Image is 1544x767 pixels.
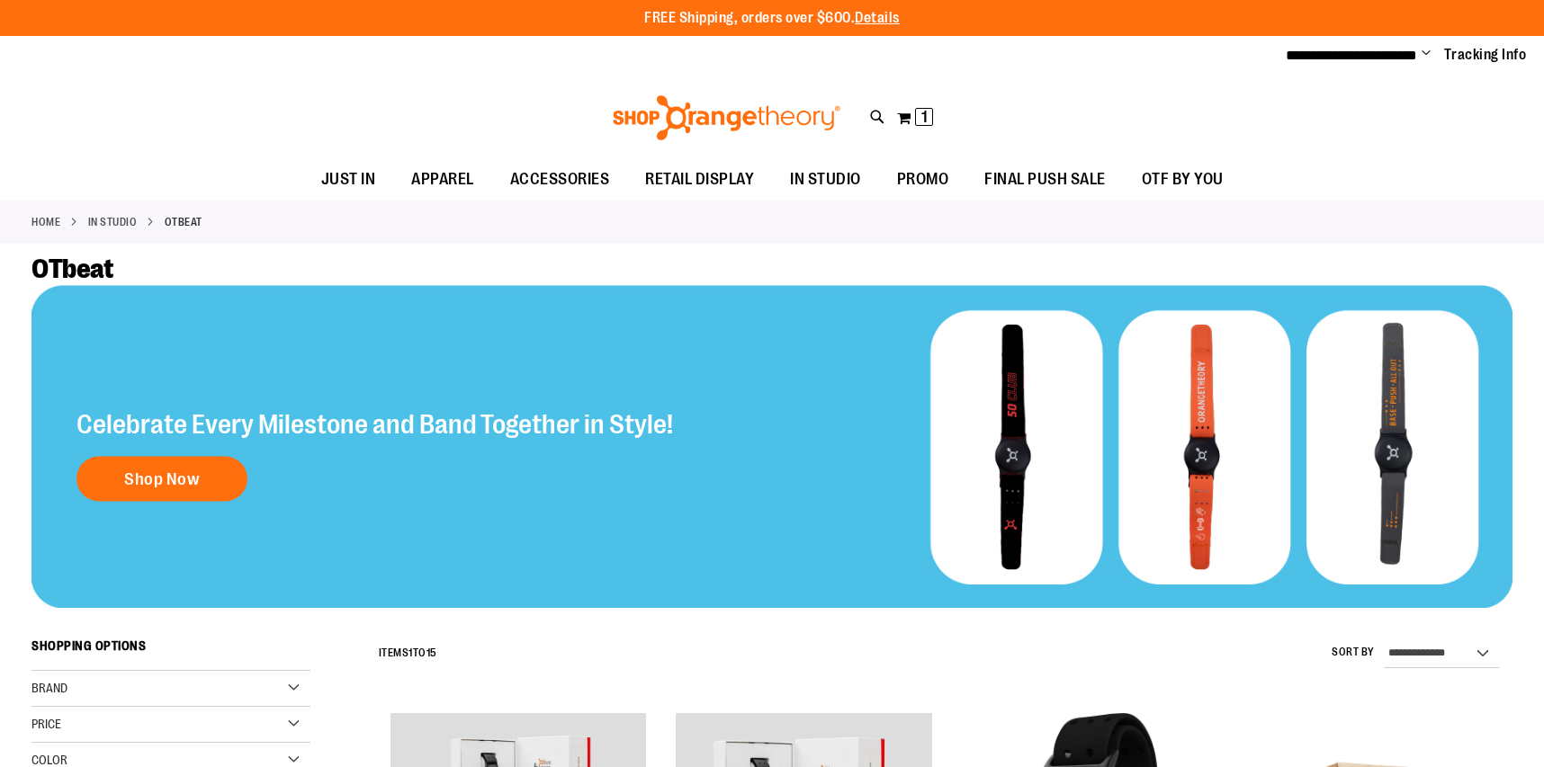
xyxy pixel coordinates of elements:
[31,630,310,671] strong: Shopping Options
[790,159,861,200] span: IN STUDIO
[627,159,772,201] a: RETAIL DISPLAY
[393,159,492,201] a: APPAREL
[1124,159,1242,201] a: OTF BY YOU
[966,159,1124,201] a: FINAL PUSH SALE
[897,159,949,200] span: PROMO
[165,214,202,230] strong: OTbeat
[1142,159,1224,200] span: OTF BY YOU
[492,159,628,201] a: ACCESSORIES
[510,159,610,200] span: ACCESSORIES
[124,469,200,489] span: Shop Now
[855,10,900,26] a: Details
[76,457,247,502] a: Shop Now
[426,647,437,659] span: 15
[644,8,900,29] p: FREE Shipping, orders over $600.
[984,159,1106,200] span: FINAL PUSH SALE
[76,410,673,439] h2: Celebrate Every Milestone and Band Together in Style!
[31,717,61,731] span: Price
[321,159,376,200] span: JUST IN
[31,753,67,767] span: Color
[303,159,394,201] a: JUST IN
[88,214,138,230] a: IN STUDIO
[921,108,928,126] span: 1
[408,647,413,659] span: 1
[31,254,112,284] span: OTbeat
[1422,46,1431,64] button: Account menu
[31,214,60,230] a: Home
[379,639,437,667] h2: Items to
[1332,645,1375,660] label: Sort By
[31,681,67,695] span: Brand
[1444,45,1527,65] a: Tracking Info
[879,159,967,201] a: PROMO
[411,159,474,200] span: APPAREL
[610,95,843,140] img: Shop Orangetheory
[645,159,754,200] span: RETAIL DISPLAY
[772,159,879,200] a: IN STUDIO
